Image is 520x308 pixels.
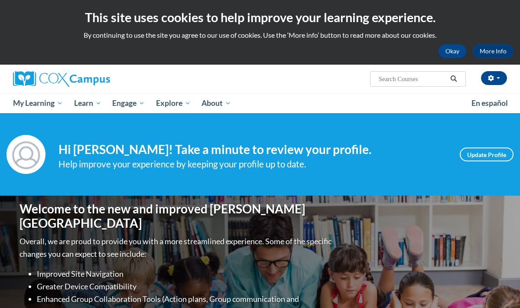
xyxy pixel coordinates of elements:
[19,202,334,231] h1: Welcome to the new and improved [PERSON_NAME][GEOGRAPHIC_DATA]
[447,74,460,84] button: Search
[74,98,101,108] span: Learn
[6,9,513,26] h2: This site uses cookies to help improve your learning experience.
[471,98,508,108] span: En español
[13,71,169,87] a: Cox Campus
[439,44,466,58] button: Okay
[6,30,513,40] p: By continuing to use the site you agree to our use of cookies. Use the ‘More info’ button to read...
[7,93,68,113] a: My Learning
[473,44,513,58] a: More Info
[201,98,231,108] span: About
[196,93,237,113] a: About
[37,280,334,293] li: Greater Device Compatibility
[466,94,513,112] a: En español
[19,235,334,260] p: Overall, we are proud to provide you with a more streamlined experience. Some of the specific cha...
[13,98,63,108] span: My Learning
[107,93,150,113] a: Engage
[68,93,107,113] a: Learn
[156,98,191,108] span: Explore
[378,74,447,84] input: Search Courses
[481,71,507,85] button: Account Settings
[58,157,447,171] div: Help improve your experience by keeping your profile up to date.
[112,98,145,108] span: Engage
[6,135,45,174] img: Profile Image
[460,147,513,161] a: Update Profile
[6,93,513,113] div: Main menu
[13,71,110,87] img: Cox Campus
[37,268,334,280] li: Improved Site Navigation
[58,142,447,157] h4: Hi [PERSON_NAME]! Take a minute to review your profile.
[150,93,196,113] a: Explore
